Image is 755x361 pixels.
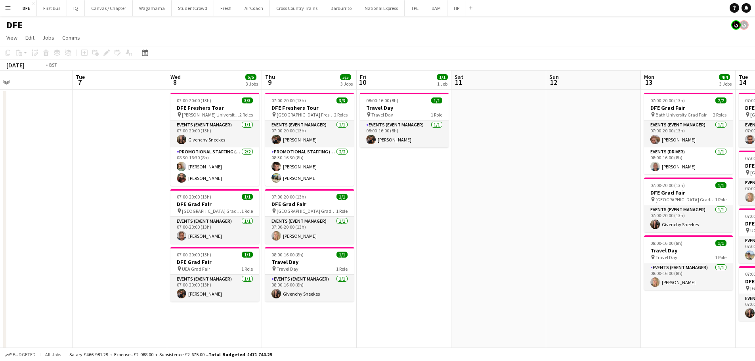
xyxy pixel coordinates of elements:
[644,205,733,232] app-card-role: Events (Event Manager)1/107:00-20:00 (13h)Givenchy Sneekes
[431,97,442,103] span: 1/1
[170,120,259,147] app-card-role: Events (Event Manager)1/107:00-20:00 (13h)Givenchy Sneekes
[715,197,726,202] span: 1 Role
[208,351,272,357] span: Total Budgeted £471 744.29
[265,93,354,186] app-job-card: 07:00-20:00 (13h)3/3DFE Freshers Tour [GEOGRAPHIC_DATA] Freshers Fair2 RolesEvents (Event Manager...
[37,0,67,16] button: First Bus
[644,235,733,290] app-job-card: 08:00-16:00 (8h)1/1Travel Day Travel Day1 RoleEvents (Event Manager)1/108:00-16:00 (8h)[PERSON_NAME]
[739,20,749,30] app-user-avatar: Tim Bodenham
[360,104,449,111] h3: Travel Day
[271,97,306,103] span: 07:00-20:00 (13h)
[265,189,354,244] app-job-card: 07:00-20:00 (13h)1/1DFE Grad Fair [GEOGRAPHIC_DATA] Grad Fair1 RoleEvents (Event Manager)1/107:00...
[242,252,253,258] span: 1/1
[170,104,259,111] h3: DFE Freshers Tour
[715,240,726,246] span: 1/1
[715,254,726,260] span: 1 Role
[340,74,351,80] span: 5/5
[650,97,685,103] span: 07:00-20:00 (13h)
[177,97,211,103] span: 07:00-20:00 (13h)
[170,201,259,208] h3: DFE Grad Fair
[241,266,253,272] span: 1 Role
[13,352,36,357] span: Budgeted
[549,73,559,80] span: Sun
[265,275,354,302] app-card-role: Events (Event Manager)1/108:00-16:00 (8h)Givenchy Sneekes
[644,73,654,80] span: Mon
[170,217,259,244] app-card-role: Events (Event Manager)1/107:00-20:00 (13h)[PERSON_NAME]
[360,73,366,80] span: Fri
[6,61,25,69] div: [DATE]
[719,81,732,87] div: 3 Jobs
[644,189,733,196] h3: DFE Grad Fair
[177,252,211,258] span: 07:00-20:00 (13h)
[49,62,57,68] div: BST
[62,34,80,41] span: Comms
[643,78,654,87] span: 13
[241,208,253,214] span: 1 Role
[170,247,259,302] app-job-card: 07:00-20:00 (13h)1/1DFE Grad Fair UEA Grad Fair1 RoleEvents (Event Manager)1/107:00-20:00 (13h)[P...
[453,78,463,87] span: 11
[3,32,21,43] a: View
[75,78,85,87] span: 7
[4,350,37,359] button: Budgeted
[239,112,253,118] span: 2 Roles
[170,258,259,265] h3: DFE Grad Fair
[265,147,354,186] app-card-role: Promotional Staffing (Brand Ambassadors)2/208:30-16:30 (8h)[PERSON_NAME][PERSON_NAME]
[360,120,449,147] app-card-role: Events (Event Manager)1/108:00-16:00 (8h)[PERSON_NAME]
[170,275,259,302] app-card-role: Events (Event Manager)1/107:00-20:00 (13h)[PERSON_NAME]
[270,0,324,16] button: Cross Country Trains
[455,73,463,80] span: Sat
[182,112,239,118] span: [PERSON_NAME] University Freshers Fair
[177,194,211,200] span: 07:00-20:00 (13h)
[25,34,34,41] span: Edit
[277,208,336,214] span: [GEOGRAPHIC_DATA] Grad Fair
[16,0,37,16] button: DFE
[6,34,17,41] span: View
[360,93,449,147] app-job-card: 08:00-16:00 (8h)1/1Travel Day Travel Day1 RoleEvents (Event Manager)1/108:00-16:00 (8h)[PERSON_NAME]
[644,147,733,174] app-card-role: Events (Driver)1/108:00-16:00 (8h)[PERSON_NAME]
[39,32,57,43] a: Jobs
[265,247,354,302] app-job-card: 08:00-16:00 (8h)1/1Travel Day Travel Day1 RoleEvents (Event Manager)1/108:00-16:00 (8h)Givenchy S...
[324,0,358,16] button: BarBurrito
[334,112,348,118] span: 2 Roles
[656,254,677,260] span: Travel Day
[336,208,348,214] span: 1 Role
[336,266,348,272] span: 1 Role
[76,73,85,80] span: Tue
[644,93,733,174] app-job-card: 07:00-20:00 (13h)2/2DFE Grad Fair Bath University Grad Fair2 RolesEvents (Event Manager)1/107:00-...
[738,78,748,87] span: 14
[271,252,304,258] span: 08:00-16:00 (8h)
[265,120,354,147] app-card-role: Events (Event Manager)1/107:00-20:00 (13h)[PERSON_NAME]
[182,266,210,272] span: UEA Grad Fair
[170,189,259,244] app-job-card: 07:00-20:00 (13h)1/1DFE Grad Fair [GEOGRAPHIC_DATA] Grad Fair1 RoleEvents (Event Manager)1/107:00...
[242,97,253,103] span: 3/3
[366,97,398,103] span: 08:00-16:00 (8h)
[265,73,275,80] span: Thu
[44,351,63,357] span: All jobs
[265,258,354,265] h3: Travel Day
[277,112,334,118] span: [GEOGRAPHIC_DATA] Freshers Fair
[447,0,466,16] button: HP
[359,78,366,87] span: 10
[170,93,259,186] app-job-card: 07:00-20:00 (13h)3/3DFE Freshers Tour [PERSON_NAME] University Freshers Fair2 RolesEvents (Event ...
[336,194,348,200] span: 1/1
[644,104,733,111] h3: DFE Grad Fair
[644,178,733,232] app-job-card: 07:00-20:00 (13h)1/1DFE Grad Fair [GEOGRAPHIC_DATA] Grad Fair1 RoleEvents (Event Manager)1/107:00...
[644,247,733,254] h3: Travel Day
[182,208,241,214] span: [GEOGRAPHIC_DATA] Grad Fair
[69,351,272,357] div: Salary £466 981.29 + Expenses £2 088.00 + Subsistence £2 675.00 =
[6,19,23,31] h1: DFE
[133,0,172,16] button: Wagamama
[271,194,306,200] span: 07:00-20:00 (13h)
[715,182,726,188] span: 1/1
[67,0,85,16] button: IQ
[169,78,181,87] span: 8
[548,78,559,87] span: 12
[431,112,442,118] span: 1 Role
[265,217,354,244] app-card-role: Events (Event Manager)1/107:00-20:00 (13h)[PERSON_NAME]
[715,97,726,103] span: 2/2
[650,240,682,246] span: 08:00-16:00 (8h)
